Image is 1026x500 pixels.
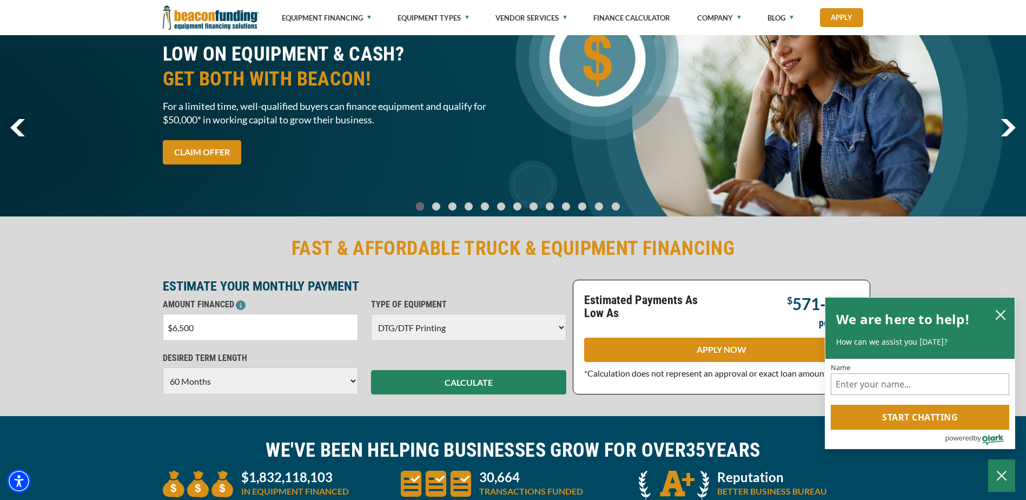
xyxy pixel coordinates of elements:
[831,294,859,313] span: 795
[241,471,349,484] p: $1,832,118,103
[609,202,623,211] a: Go To Slide 12
[527,202,540,211] a: Go To Slide 7
[163,471,233,497] img: three money bags to convey large amount of equipment financed
[413,202,426,211] a: Go To Slide 0
[825,297,1015,450] div: olark chatbox
[787,294,792,306] span: $
[163,100,507,127] span: For a limited time, well-qualified buyers can finance equipment and qualify for $50,000* in worki...
[717,485,827,498] p: BETTER BUSINESS BUREAU
[371,298,566,311] p: TYPE OF EQUIPMENT
[1001,119,1016,136] a: next
[163,236,864,261] h2: FAST & AFFORDABLE TRUCK & EQUIPMENT FINANCING
[10,119,25,136] img: Left Navigator
[831,364,1009,371] label: Name
[945,431,973,445] span: powered
[1001,119,1016,136] img: Right Navigator
[511,202,524,211] a: Go To Slide 6
[826,294,831,306] span: $
[429,202,442,211] a: Go To Slide 1
[831,373,1009,395] input: Name
[10,119,25,136] a: previous
[992,307,1009,322] button: close chatbox
[836,308,970,330] h2: We are here to help!
[494,202,507,211] a: Go To Slide 5
[7,469,31,493] div: Accessibility Menu
[559,202,572,211] a: Go To Slide 9
[686,439,706,462] span: 35
[371,370,566,394] button: CALCULATE
[478,202,491,211] a: Go To Slide 4
[820,8,863,27] a: Apply
[241,485,349,498] p: IN EQUIPMENT FINANCED
[163,314,358,341] input: $0
[974,431,981,445] span: by
[584,368,829,378] span: *Calculation does not represent an approval or exact loan amount.
[163,42,507,91] h2: LOW ON EQUIPMENT & CASH?
[988,459,1015,492] button: Close Chatbox
[945,430,1015,449] a: Powered by Olark
[163,438,864,463] h2: WE'VE BEEN HELPING BUSINESSES GROW FOR OVER YEARS
[792,294,820,313] span: 571
[401,471,471,497] img: three document icons to convery large amount of transactions funded
[819,317,859,330] p: per month
[584,338,859,362] a: APPLY NOW
[163,298,358,311] p: AMOUNT FINANCED
[836,337,1004,347] p: How can we assist you [DATE]?
[163,140,241,165] a: CLAIM OFFER
[462,202,475,211] a: Go To Slide 3
[479,471,583,484] p: 30,664
[592,202,606,211] a: Go To Slide 11
[163,67,507,91] span: GET BOTH WITH BEACON!
[575,202,589,211] a: Go To Slide 10
[479,485,583,498] p: TRANSACTIONS FUNDED
[543,202,556,211] a: Go To Slide 8
[584,294,715,320] p: Estimated Payments As Low As
[787,294,859,311] p: -
[163,280,566,293] p: ESTIMATE YOUR MONTHLY PAYMENT
[639,471,709,500] img: A + icon
[831,405,1009,430] button: Start chatting
[717,471,827,484] p: Reputation
[446,202,459,211] a: Go To Slide 2
[163,352,358,365] p: DESIRED TERM LENGTH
